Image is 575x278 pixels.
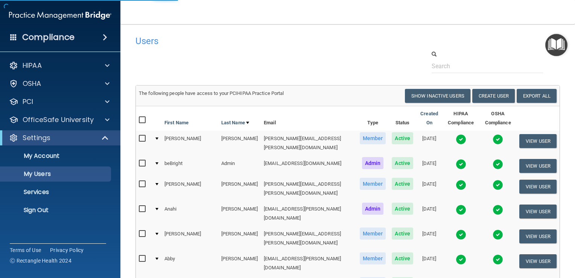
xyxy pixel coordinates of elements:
[362,157,384,169] span: Admin
[161,251,218,276] td: Abby
[392,228,413,240] span: Active
[357,106,389,131] th: Type
[360,132,386,144] span: Member
[456,180,466,190] img: tick.e7d51cea.svg
[545,34,567,56] button: Open Resource Center
[362,203,384,215] span: Admin
[23,133,50,142] p: Settings
[5,170,108,178] p: My Users
[218,226,261,251] td: [PERSON_NAME]
[416,176,442,201] td: [DATE]
[360,252,386,264] span: Member
[9,8,111,23] img: PMB logo
[218,176,261,201] td: [PERSON_NAME]
[22,32,75,43] h4: Compliance
[519,180,557,194] button: View User
[416,131,442,156] td: [DATE]
[23,61,42,70] p: HIPAA
[218,131,261,156] td: [PERSON_NAME]
[218,251,261,276] td: [PERSON_NAME]
[261,201,357,226] td: [EMAIL_ADDRESS][PERSON_NAME][DOMAIN_NAME]
[161,226,218,251] td: [PERSON_NAME]
[161,156,218,176] td: beBright
[5,206,108,214] p: Sign Out
[5,152,108,160] p: My Account
[493,159,503,170] img: tick.e7d51cea.svg
[392,203,413,215] span: Active
[519,254,557,268] button: View User
[472,89,515,103] button: Create User
[9,115,110,124] a: OfficeSafe University
[456,134,466,145] img: tick.e7d51cea.svg
[517,89,557,103] a: Export All
[392,132,413,144] span: Active
[493,134,503,145] img: tick.e7d51cea.svg
[218,156,261,176] td: Admin
[23,97,33,106] p: PCI
[161,131,218,156] td: [PERSON_NAME]
[261,226,357,251] td: [PERSON_NAME][EMAIL_ADDRESS][PERSON_NAME][DOMAIN_NAME]
[442,106,479,131] th: HIPAA Compliance
[360,178,386,190] span: Member
[261,251,357,276] td: [EMAIL_ADDRESS][PERSON_NAME][DOMAIN_NAME]
[456,205,466,215] img: tick.e7d51cea.svg
[218,201,261,226] td: [PERSON_NAME]
[392,157,413,169] span: Active
[493,229,503,240] img: tick.e7d51cea.svg
[360,228,386,240] span: Member
[479,106,516,131] th: OSHA Compliance
[261,131,357,156] td: [PERSON_NAME][EMAIL_ADDRESS][PERSON_NAME][DOMAIN_NAME]
[416,226,442,251] td: [DATE]
[135,36,379,46] h4: Users
[416,201,442,226] td: [DATE]
[9,133,109,142] a: Settings
[10,257,71,264] span: Ⓒ Rectangle Health 2024
[456,159,466,170] img: tick.e7d51cea.svg
[519,229,557,243] button: View User
[392,178,413,190] span: Active
[416,156,442,176] td: [DATE]
[164,118,189,127] a: First Name
[493,205,503,215] img: tick.e7d51cea.svg
[9,97,110,106] a: PCI
[261,156,357,176] td: [EMAIL_ADDRESS][DOMAIN_NAME]
[493,254,503,265] img: tick.e7d51cea.svg
[456,254,466,265] img: tick.e7d51cea.svg
[493,180,503,190] img: tick.e7d51cea.svg
[519,134,557,148] button: View User
[419,109,439,127] a: Created On
[139,90,284,96] span: The following people have access to your PCIHIPAA Practice Portal
[519,159,557,173] button: View User
[221,118,249,127] a: Last Name
[23,115,94,124] p: OfficeSafe University
[161,176,218,201] td: [PERSON_NAME]
[261,106,357,131] th: Email
[432,59,543,73] input: Search
[261,176,357,201] td: [PERSON_NAME][EMAIL_ADDRESS][PERSON_NAME][DOMAIN_NAME]
[416,251,442,276] td: [DATE]
[405,89,470,103] button: Show Inactive Users
[9,61,110,70] a: HIPAA
[23,79,41,88] p: OSHA
[456,229,466,240] img: tick.e7d51cea.svg
[519,205,557,218] button: View User
[5,188,108,196] p: Services
[10,246,41,254] a: Terms of Use
[50,246,84,254] a: Privacy Policy
[9,79,110,88] a: OSHA
[161,201,218,226] td: Anahi
[389,106,416,131] th: Status
[392,252,413,264] span: Active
